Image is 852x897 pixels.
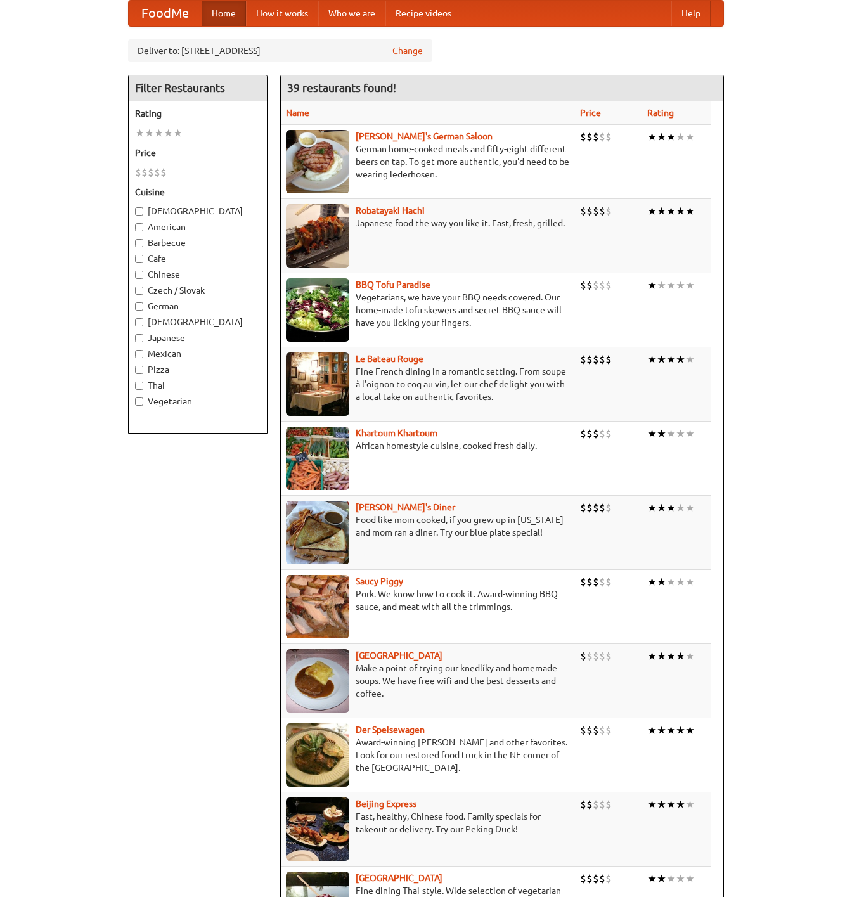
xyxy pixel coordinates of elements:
li: ★ [647,278,657,292]
li: ★ [685,723,695,737]
li: $ [148,165,154,179]
a: Who we are [318,1,385,26]
input: Barbecue [135,239,143,247]
li: $ [599,649,605,663]
input: Thai [135,382,143,390]
a: Le Bateau Rouge [356,354,423,364]
li: ★ [676,278,685,292]
li: $ [605,130,612,144]
p: Pork. We know how to cook it. Award-winning BBQ sauce, and meat with all the trimmings. [286,588,570,613]
label: Thai [135,379,261,392]
b: [GEOGRAPHIC_DATA] [356,873,442,883]
li: $ [593,872,599,886]
img: khartoum.jpg [286,427,349,490]
li: ★ [676,130,685,144]
label: Cafe [135,252,261,265]
li: $ [580,278,586,292]
li: ★ [676,575,685,589]
li: $ [599,797,605,811]
li: $ [605,278,612,292]
li: ★ [657,278,666,292]
h5: Rating [135,107,261,120]
label: Czech / Slovak [135,284,261,297]
input: Mexican [135,350,143,358]
li: ★ [666,872,676,886]
p: German home-cooked meals and fifty-eight different beers on tap. To get more authentic, you'd nee... [286,143,570,181]
a: [PERSON_NAME]'s Diner [356,502,455,512]
li: $ [593,797,599,811]
li: $ [605,427,612,441]
li: ★ [666,501,676,515]
li: ★ [685,575,695,589]
li: ★ [173,126,183,140]
a: Price [580,108,601,118]
li: $ [580,130,586,144]
li: $ [586,649,593,663]
li: $ [586,352,593,366]
li: ★ [676,872,685,886]
li: $ [593,575,599,589]
a: Khartoum Khartoum [356,428,437,438]
b: Beijing Express [356,799,416,809]
a: [PERSON_NAME]'s German Saloon [356,131,493,141]
li: $ [605,872,612,886]
p: Fast, healthy, Chinese food. Family specials for takeout or delivery. Try our Peking Duck! [286,810,570,836]
li: $ [605,352,612,366]
li: $ [593,501,599,515]
li: $ [586,797,593,811]
label: [DEMOGRAPHIC_DATA] [135,205,261,217]
img: esthers.jpg [286,130,349,193]
li: $ [160,165,167,179]
li: ★ [647,575,657,589]
label: Mexican [135,347,261,360]
p: Award-winning [PERSON_NAME] and other favorites. Look for our restored food truck in the NE corne... [286,736,570,774]
li: $ [580,723,586,737]
li: $ [593,649,599,663]
a: Recipe videos [385,1,461,26]
img: tofuparadise.jpg [286,278,349,342]
li: $ [580,352,586,366]
li: $ [586,501,593,515]
img: sallys.jpg [286,501,349,564]
li: ★ [666,797,676,811]
li: $ [586,427,593,441]
b: Saucy Piggy [356,576,403,586]
p: Food like mom cooked, if you grew up in [US_STATE] and mom ran a diner. Try our blue plate special! [286,513,570,539]
li: ★ [657,872,666,886]
li: ★ [685,130,695,144]
label: Barbecue [135,236,261,249]
li: ★ [647,352,657,366]
a: Rating [647,108,674,118]
li: ★ [657,130,666,144]
li: $ [599,575,605,589]
li: $ [586,723,593,737]
label: [DEMOGRAPHIC_DATA] [135,316,261,328]
li: $ [593,130,599,144]
li: $ [154,165,160,179]
li: $ [135,165,141,179]
li: $ [599,130,605,144]
li: ★ [685,872,695,886]
input: American [135,223,143,231]
img: saucy.jpg [286,575,349,638]
li: ★ [647,130,657,144]
li: ★ [657,501,666,515]
img: bateaurouge.jpg [286,352,349,416]
a: Home [202,1,246,26]
li: ★ [647,427,657,441]
li: ★ [666,427,676,441]
label: Vegetarian [135,395,261,408]
li: $ [586,204,593,218]
b: Robatayaki Hachi [356,205,425,216]
li: ★ [666,723,676,737]
a: FoodMe [129,1,202,26]
p: African homestyle cuisine, cooked fresh daily. [286,439,570,452]
li: ★ [666,649,676,663]
a: BBQ Tofu Paradise [356,280,430,290]
input: Cafe [135,255,143,263]
b: Der Speisewagen [356,725,425,735]
li: $ [593,278,599,292]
